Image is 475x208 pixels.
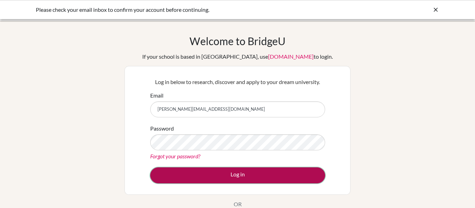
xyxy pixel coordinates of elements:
[268,53,314,60] a: [DOMAIN_NAME]
[150,153,200,159] a: Forgot your password?
[36,6,335,14] div: Please check your email inbox to confirm your account before continuing.
[150,167,325,183] button: Log in
[150,78,325,86] p: Log in below to research, discover and apply to your dream university.
[150,124,174,133] label: Password
[150,91,163,100] label: Email
[142,52,333,61] div: If your school is based in [GEOGRAPHIC_DATA], use to login.
[190,35,285,47] h1: Welcome to BridgeU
